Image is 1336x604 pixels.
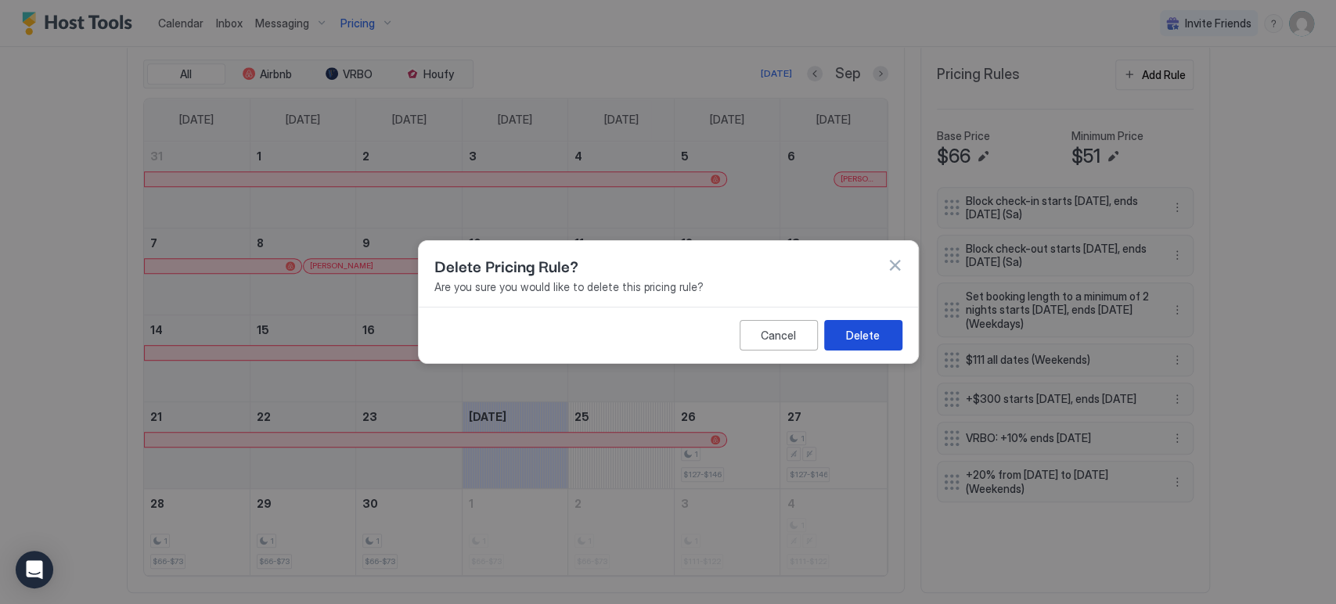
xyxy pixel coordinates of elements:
div: Cancel [761,327,796,343]
div: Delete [846,327,880,343]
button: Cancel [740,320,818,351]
div: Open Intercom Messenger [16,551,53,588]
span: Delete Pricing Rule? [434,253,578,277]
button: Delete [824,320,902,351]
span: Are you sure you would like to delete this pricing rule? [434,280,902,294]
